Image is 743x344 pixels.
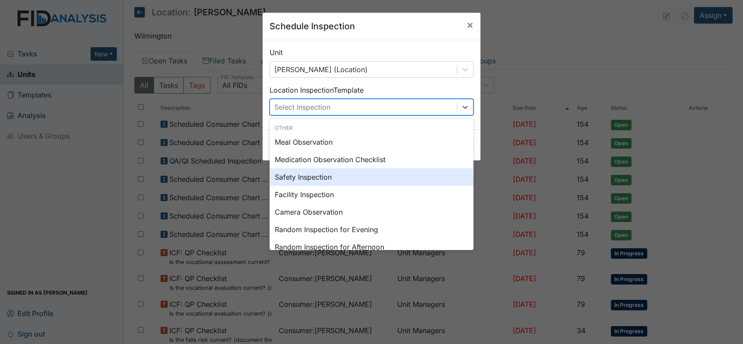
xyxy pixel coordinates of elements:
h5: Schedule Inspection [270,20,355,33]
div: [PERSON_NAME] (Location) [274,64,368,75]
div: Facility Inspection [270,186,473,203]
div: Camera Observation [270,203,473,221]
button: Close [459,13,480,37]
div: Select Inspection [274,102,330,112]
div: Other [270,124,473,132]
div: Medication Observation Checklist [270,151,473,168]
div: Safety Inspection [270,168,473,186]
span: × [466,18,473,31]
label: Unit [270,47,283,58]
label: Location Inspection Template [270,85,364,95]
div: Random Inspection for Evening [270,221,473,238]
div: Random Inspection for Afternoon [270,238,473,256]
div: Meal Observation [270,133,473,151]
